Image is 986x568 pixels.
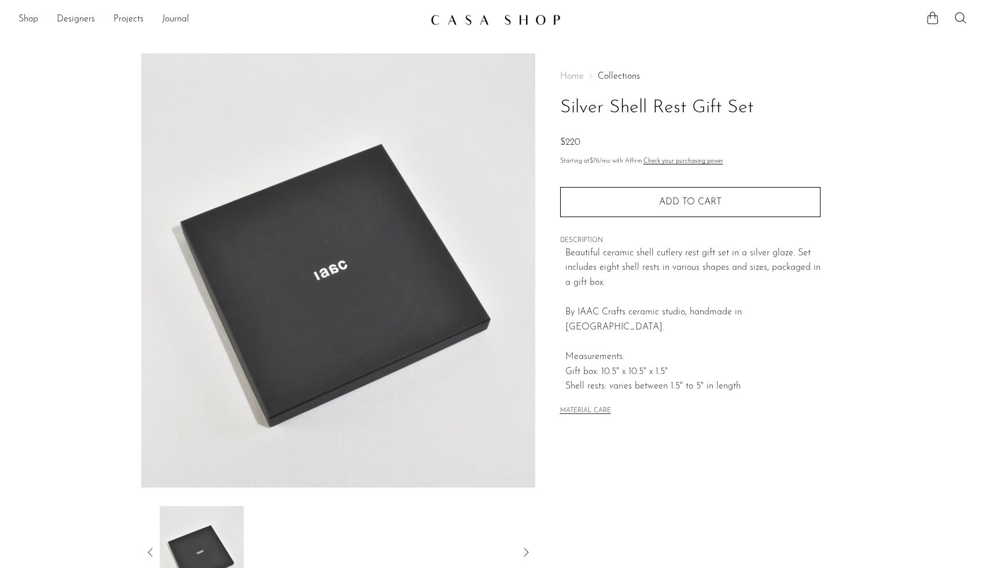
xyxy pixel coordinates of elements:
[560,187,821,217] button: Add to cart
[162,12,189,27] a: Journal
[560,236,821,246] span: DESCRIPTION
[565,367,668,376] span: Gift box: 10.5" x 10.5" x 1.5"
[598,72,640,81] a: Collections
[141,53,535,488] img: Silver Shell Rest Gift Set
[19,12,38,27] a: Shop
[590,158,599,164] span: $76
[560,156,821,167] p: Starting at /mo with Affirm.
[560,72,584,81] span: Home
[659,197,722,207] span: Add to cart
[57,12,95,27] a: Designers
[113,12,144,27] a: Projects
[19,10,421,30] ul: NEW HEADER MENU
[643,158,723,164] a: Check your purchasing power - Learn more about Affirm Financing (opens in modal)
[560,72,821,81] nav: Breadcrumbs
[560,138,580,147] span: $220
[19,10,421,30] nav: Desktop navigation
[560,407,611,416] button: MATERIAL CARE
[565,246,821,394] p: Beautiful ceramic shell cutlery rest gift set in a silver glaze. Set includes eight shell rests i...
[560,93,821,123] h1: Silver Shell Rest Gift Set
